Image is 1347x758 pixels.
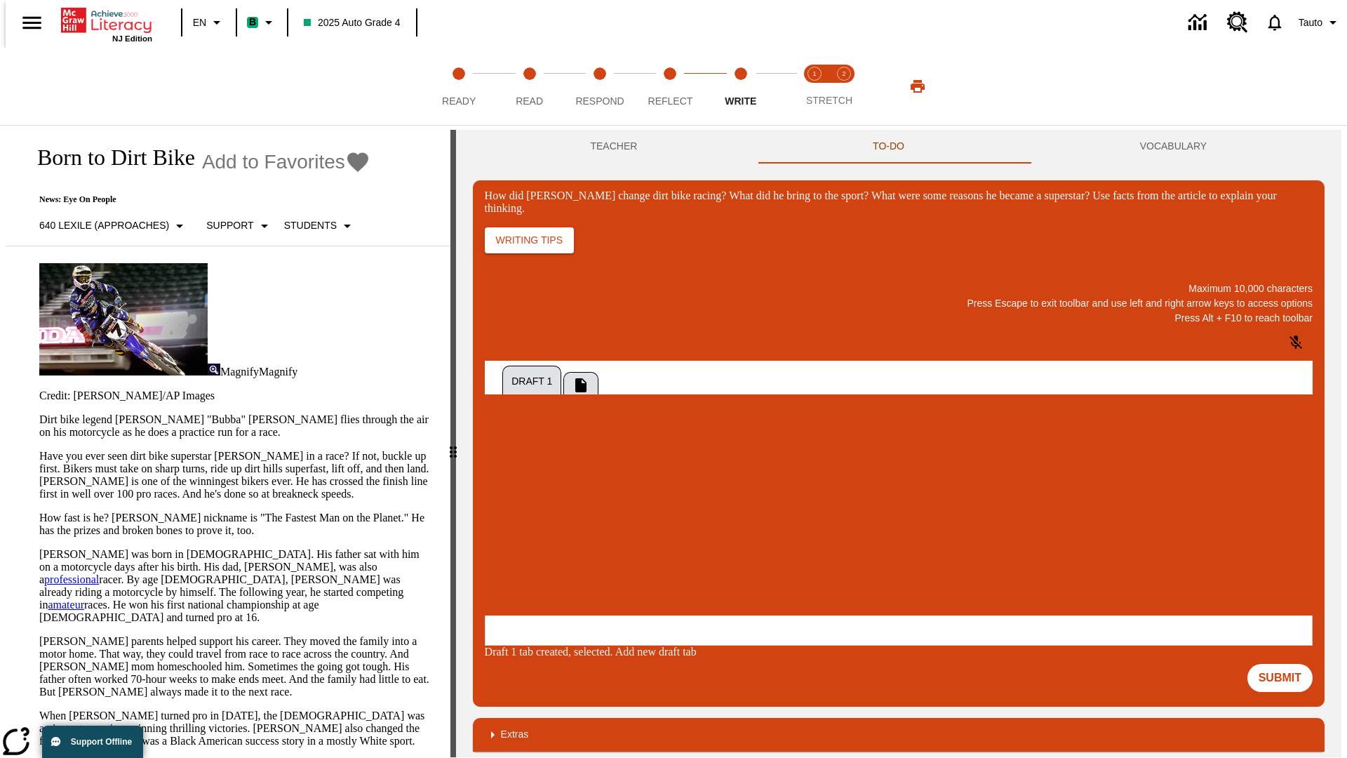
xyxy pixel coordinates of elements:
[794,48,835,125] button: Stretch Read step 1 of 2
[502,366,561,398] button: Draft 1
[208,364,220,375] img: Magnify
[193,15,206,30] span: EN
[22,194,370,205] p: News: Eye On People
[485,227,574,253] button: Writing Tips
[39,413,434,439] p: Dirt bike legend [PERSON_NAME] "Bubba" [PERSON_NAME] flies through the air on his motorcycle as h...
[42,726,143,758] button: Support Offline
[284,218,337,233] p: Students
[249,13,256,31] span: B
[206,218,253,233] p: Support
[842,70,845,77] text: 2
[485,281,1313,296] p: Maximum 10,000 characters
[473,130,756,164] button: Teacher
[304,15,401,30] span: 2025 Auto Grade 4
[418,48,500,125] button: Ready step 1 of 5
[39,218,169,233] p: 640 Lexile (Approaches)
[1219,4,1256,41] a: Resource Center, Will open in new tab
[259,366,297,378] span: Magnify
[648,95,693,107] span: Reflect
[629,48,711,125] button: Reflect step 4 of 5
[22,145,195,171] h1: Born to Dirt Bike
[6,11,205,36] body: How did Stewart change dirt bike racing? What did he bring to the sport? What were some reasons h...
[824,48,864,125] button: Stretch Respond step 2 of 2
[39,548,434,624] p: [PERSON_NAME] was born in [DEMOGRAPHIC_DATA]. His father sat with him on a motorcycle days after ...
[44,573,99,585] a: professional
[11,2,53,44] button: Open side menu
[39,710,434,747] p: When [PERSON_NAME] turned pro in [DATE], the [DEMOGRAPHIC_DATA] was an instant , winning thrillin...
[39,263,208,375] img: Motocross racer James Stewart flies through the air on his dirt bike.
[806,95,852,106] span: STRETCH
[559,48,641,125] button: Respond step 3 of 5
[575,95,624,107] span: Respond
[61,5,152,43] div: Home
[485,646,1313,658] div: Draft 1 tab created, selected. Add new draft tab
[39,635,434,698] p: [PERSON_NAME] parents helped support his career. They moved the family into a motor home. That wa...
[442,95,476,107] span: Ready
[201,213,278,239] button: Scaffolds, Support
[895,74,940,99] button: Print
[39,512,434,537] p: How fast is he? [PERSON_NAME] nickname is "The Fastest Man on the Planet." He has the prizes and ...
[83,722,125,734] a: sensation
[563,372,598,398] button: Add New Draft
[1180,4,1219,42] a: Data Center
[485,311,1313,326] p: Press Alt + F10 to reach toolbar
[112,34,152,43] span: NJ Edition
[485,189,1313,215] div: How did [PERSON_NAME] change dirt bike racing? What did he bring to the sport? What were some rea...
[485,296,1313,311] p: Press Escape to exit toolbar and use left and right arrow keys to access options
[488,48,570,125] button: Read step 2 of 5
[456,130,1341,757] div: activity
[1299,15,1322,30] span: Tauto
[241,10,283,35] button: Boost Class color is mint green. Change class color
[187,10,232,35] button: Language: EN, Select a language
[1293,10,1347,35] button: Profile/Settings
[1247,664,1313,692] button: Submit
[501,361,1272,398] div: Tab Group
[473,130,1325,164] div: Instructional Panel Tabs
[700,48,782,125] button: Write step 5 of 5
[1022,130,1325,164] button: VOCABULARY
[71,737,132,747] span: Support Offline
[473,718,1325,752] div: Extras
[485,361,1313,646] div: Draft 1
[725,95,756,107] span: Write
[39,450,434,500] p: Have you ever seen dirt bike superstar [PERSON_NAME] in a race? If not, buckle up first. Bikers m...
[516,95,543,107] span: Read
[450,130,456,757] div: Press Enter or Spacebar and then press right and left arrow keys to move the slider
[220,366,259,378] span: Magnify
[755,130,1022,164] button: TO-DO
[34,213,194,239] button: Select Lexile, 640 Lexile (Approaches)
[48,599,84,611] a: amateur
[1256,4,1293,41] a: Notifications
[39,390,434,402] p: Credit: [PERSON_NAME]/AP Images
[279,213,361,239] button: Select Student
[1279,326,1313,359] button: Click to activate and allow voice recognition
[812,70,816,77] text: 1
[6,130,450,750] div: reading
[501,727,529,742] p: Extras
[202,151,345,173] span: Add to Favorites
[202,149,370,174] button: Add to Favorites - Born to Dirt Bike
[6,11,205,36] p: One change [PERSON_NAME] brought to dirt bike racing was…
